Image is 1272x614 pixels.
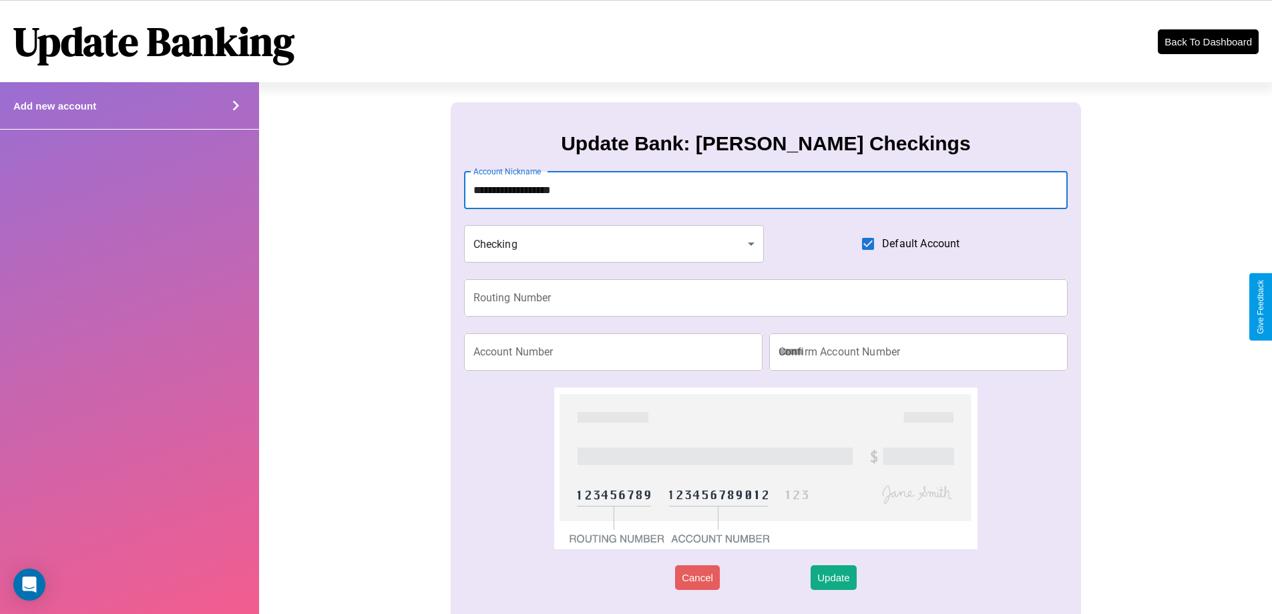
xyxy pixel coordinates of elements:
button: Cancel [675,565,720,590]
img: check [554,388,977,549]
h1: Update Banking [13,14,294,69]
h3: Update Bank: [PERSON_NAME] Checkings [561,132,970,155]
div: Open Intercom Messenger [13,569,45,601]
span: Default Account [882,236,960,252]
button: Update [811,565,856,590]
div: Checking [464,225,765,263]
h4: Add new account [13,100,96,112]
label: Account Nickname [473,166,542,177]
div: Give Feedback [1256,280,1265,334]
button: Back To Dashboard [1158,29,1259,54]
